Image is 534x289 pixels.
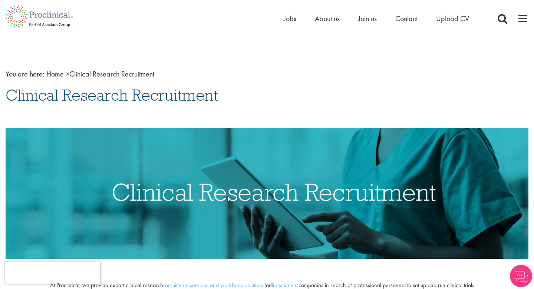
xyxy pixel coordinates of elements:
a: breadcrumb link to Home [46,69,64,79]
span: Clinical Research Recruitment [6,85,218,105]
a: recruitment services and workforce solutions [163,281,264,289]
a: Contact [395,14,418,23]
a: Upload CV [436,14,469,23]
iframe: reCAPTCHA [5,262,100,284]
a: Join us [358,14,377,23]
img: Chatbot [510,265,532,287]
a: Jobs [284,14,296,23]
a: life sciences [271,281,299,289]
span: > [66,69,69,79]
span: Clinical Research Recruitment [46,69,154,79]
span: You are here: [6,69,44,79]
img: Clinical Research Recruitment [6,128,528,259]
a: About us [315,14,340,23]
